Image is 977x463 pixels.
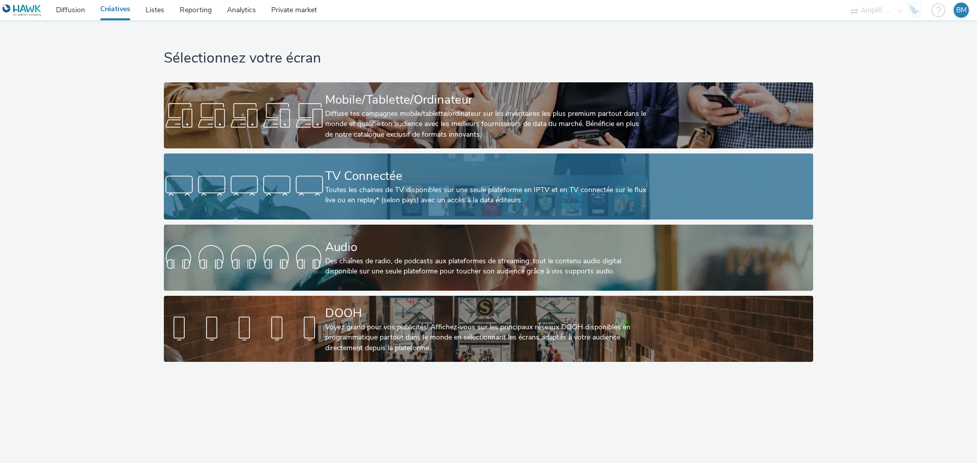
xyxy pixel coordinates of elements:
[956,3,967,18] div: BM
[325,109,648,140] div: Diffuse tes campagnes mobile/tablette/ordinateur sur les inventaires les plus premium partout dan...
[164,296,813,362] a: DOOHVoyez grand pour vos publicités! Affichez-vous sur les principaux réseaux DOOH disponibles en...
[325,185,648,206] div: Toutes les chaines de TV disponibles sur une seule plateforme en IPTV et en TV connectée sur le f...
[325,256,648,277] div: Des chaînes de radio, de podcasts aux plateformes de streaming: tout le contenu audio digital dis...
[164,82,813,148] a: Mobile/Tablette/OrdinateurDiffuse tes campagnes mobile/tablette/ordinateur sur les inventaires le...
[164,49,813,68] h1: Sélectionnez votre écran
[164,225,813,291] a: AudioDes chaînes de radio, de podcasts aux plateformes de streaming: tout le contenu audio digita...
[907,2,926,18] a: Hawk Academy
[325,91,648,109] div: Mobile/Tablette/Ordinateur
[164,153,813,220] a: TV ConnectéeToutes les chaines de TV disponibles sur une seule plateforme en IPTV et en TV connec...
[907,2,922,18] img: Hawk Academy
[325,322,648,353] div: Voyez grand pour vos publicités! Affichez-vous sur les principaux réseaux DOOH disponibles en pro...
[325,167,648,185] div: TV Connectée
[325,238,648,256] div: Audio
[3,4,42,17] img: undefined Logo
[325,304,648,322] div: DOOH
